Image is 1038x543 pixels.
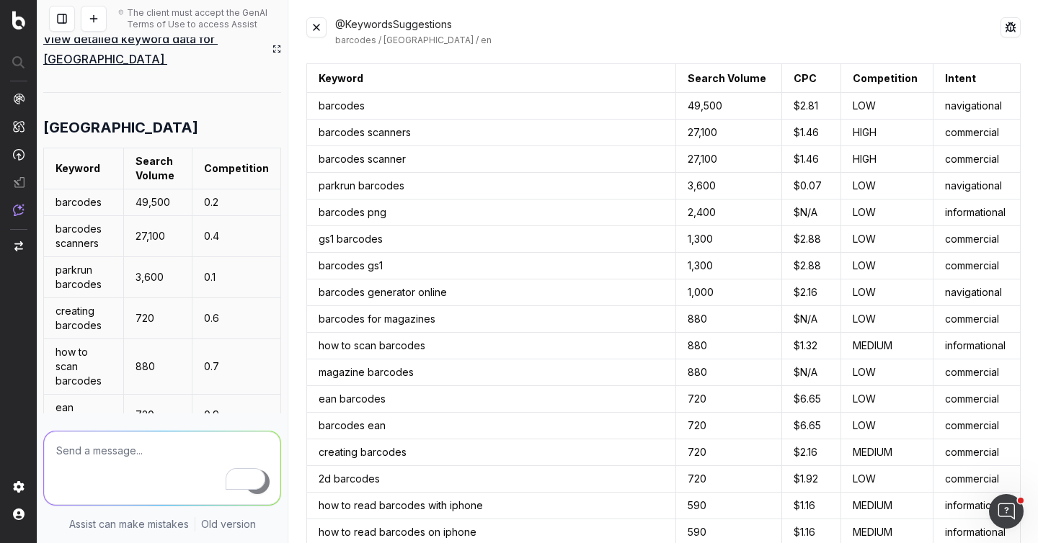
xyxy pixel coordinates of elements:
td: HIGH [841,146,933,173]
td: 880 [676,359,782,386]
td: $ 6.65 [782,386,841,413]
td: 3,600 [123,257,192,298]
iframe: Intercom live chat [989,494,1024,529]
td: parkrun barcodes [44,257,124,298]
td: parkrun barcodes [307,173,676,199]
td: LOW [841,279,933,306]
td: navigational [933,93,1020,120]
td: how to scan barcodes [307,333,676,359]
td: informational [933,333,1020,359]
td: LOW [841,306,933,333]
td: $ 0.07 [782,173,841,199]
img: Setting [13,481,25,493]
td: barcodes generator online [307,279,676,306]
td: commercial [933,146,1020,173]
td: 720 [676,439,782,466]
th: CPC [782,64,841,93]
td: ean barcodes [307,386,676,413]
td: 1,300 [676,253,782,279]
td: $ 2.88 [782,253,841,279]
td: $ 1.46 [782,146,841,173]
td: 3,600 [676,173,782,199]
td: creating barcodes [307,439,676,466]
td: 0.2 [192,189,281,216]
td: 0.6 [192,298,281,339]
td: $ 1.46 [782,120,841,146]
td: commercial [933,120,1020,146]
td: 0.7 [192,339,281,395]
td: informational [933,199,1020,226]
td: $ N/A [782,199,841,226]
td: barcodes [307,93,676,120]
textarea: To enrich screen reader interactions, please activate Accessibility in Grammarly extension settings [44,431,280,505]
td: LOW [841,253,933,279]
td: $ 2.81 [782,93,841,120]
td: MEDIUM [841,493,933,519]
td: 0.1 [192,257,281,298]
td: ean barcodes [44,395,124,436]
td: commercial [933,466,1020,493]
td: LOW [841,386,933,413]
td: 720 [676,466,782,493]
td: navigational [933,173,1020,199]
td: 590 [676,493,782,519]
td: 2,400 [676,199,782,226]
td: 27,100 [676,120,782,146]
td: informational [933,493,1020,519]
td: 880 [676,333,782,359]
a: Old version [201,517,256,531]
td: MEDIUM [841,439,933,466]
td: barcodes png [307,199,676,226]
td: barcodes scanners [307,120,676,146]
td: 720 [676,413,782,439]
td: 720 [676,386,782,413]
td: 27,100 [676,146,782,173]
td: $ 2.88 [782,226,841,253]
td: 880 [123,339,192,395]
div: barcodes / [GEOGRAPHIC_DATA] / en [335,35,1001,46]
td: LOW [841,173,933,199]
td: 880 [676,306,782,333]
div: The client must accept the GenAI Terms of Use to access Assist [127,7,276,30]
td: LOW [841,93,933,120]
th: Keyword [307,64,676,93]
td: $ 1.92 [782,466,841,493]
td: $ 2.16 [782,439,841,466]
td: barcodes gs1 [307,253,676,279]
td: Competition [192,148,281,189]
td: 1,000 [676,279,782,306]
td: barcodes [44,189,124,216]
td: $ 1.16 [782,493,841,519]
img: Activation [13,148,25,161]
td: LOW [841,466,933,493]
td: barcodes scanner [307,146,676,173]
td: LOW [841,359,933,386]
td: commercial [933,306,1020,333]
a: View detailed keyword data for [GEOGRAPHIC_DATA] [43,29,281,69]
img: Intelligence [13,120,25,133]
td: 0.9 [192,395,281,436]
td: barcodes for magazines [307,306,676,333]
td: 49,500 [123,189,192,216]
td: 720 [123,395,192,436]
strong: [GEOGRAPHIC_DATA] [43,119,198,136]
td: $ 2.16 [782,279,841,306]
td: navigational [933,279,1020,306]
th: Search Volume [676,64,782,93]
td: commercial [933,226,1020,253]
td: how to read barcodes with iphone [307,493,676,519]
td: commercial [933,386,1020,413]
td: 1,300 [676,226,782,253]
td: 49,500 [676,93,782,120]
td: HIGH [841,120,933,146]
td: MEDIUM [841,333,933,359]
td: creating barcodes [44,298,124,339]
td: commercial [933,413,1020,439]
td: Keyword [44,148,124,189]
td: how to scan barcodes [44,339,124,395]
td: $ 1.32 [782,333,841,359]
td: $ 6.65 [782,413,841,439]
td: barcodes scanners [44,216,124,257]
td: $ N/A [782,359,841,386]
